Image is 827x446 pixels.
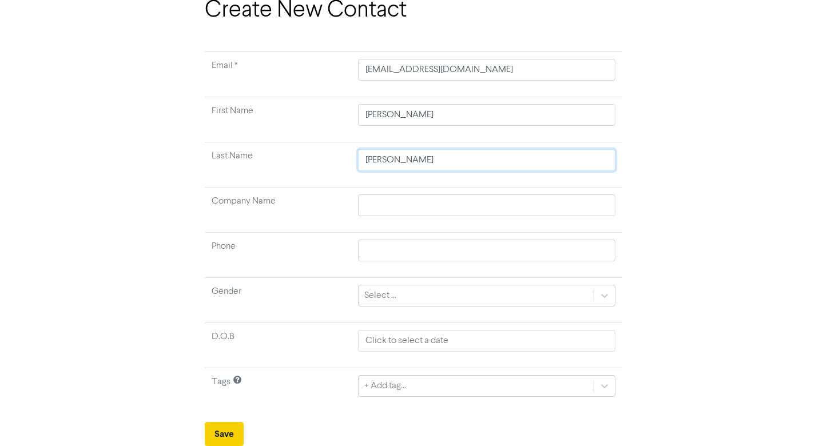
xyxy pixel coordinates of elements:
[205,323,351,368] td: D.O.B
[364,379,406,393] div: + Add tag...
[205,422,244,446] button: Save
[205,368,351,413] td: Tags
[205,188,351,233] td: Company Name
[205,142,351,188] td: Last Name
[358,330,615,352] input: Click to select a date
[205,52,351,97] td: Required
[205,97,351,142] td: First Name
[770,391,827,446] iframe: Chat Widget
[205,233,351,278] td: Phone
[364,289,396,302] div: Select ...
[205,278,351,323] td: Gender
